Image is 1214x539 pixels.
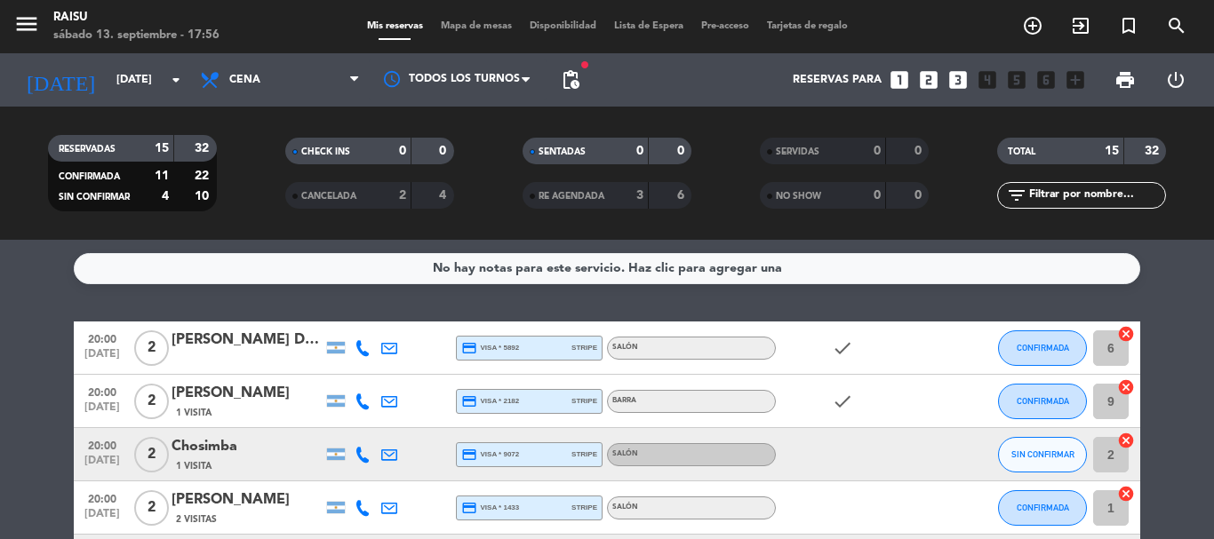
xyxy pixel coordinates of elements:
[1114,69,1136,91] span: print
[946,68,970,91] i: looks_3
[461,393,519,409] span: visa * 2182
[636,189,643,202] strong: 3
[461,340,477,356] i: credit_card
[560,69,581,91] span: pending_actions
[59,172,120,181] span: CONFIRMADA
[832,391,853,412] i: check
[162,190,169,202] strong: 4
[1105,145,1119,157] strong: 15
[1166,15,1187,36] i: search
[677,189,688,202] strong: 6
[1017,343,1069,353] span: CONFIRMADA
[301,192,356,201] span: CANCELADA
[636,145,643,157] strong: 0
[874,145,881,157] strong: 0
[539,192,604,201] span: RE AGENDADA
[998,330,1087,366] button: CONFIRMADA
[776,147,819,156] span: SERVIDAS
[1070,15,1091,36] i: exit_to_app
[1022,15,1043,36] i: add_circle_outline
[165,69,187,91] i: arrow_drop_down
[917,68,940,91] i: looks_two
[571,448,597,460] span: stripe
[1008,147,1035,156] span: TOTAL
[1117,325,1135,343] i: cancel
[134,490,169,526] span: 2
[80,348,124,369] span: [DATE]
[432,21,521,31] span: Mapa de mesas
[80,328,124,348] span: 20:00
[1150,53,1201,107] div: LOG OUT
[874,189,881,202] strong: 0
[172,382,323,405] div: [PERSON_NAME]
[677,145,688,157] strong: 0
[53,9,220,27] div: Raisu
[1034,68,1058,91] i: looks_6
[612,344,638,351] span: Salón
[53,27,220,44] div: sábado 13. septiembre - 17:56
[176,512,217,527] span: 2 Visitas
[301,147,350,156] span: CHECK INS
[1117,432,1135,449] i: cancel
[692,21,758,31] span: Pre-acceso
[521,21,605,31] span: Disponibilidad
[461,340,519,356] span: visa * 5892
[195,142,212,155] strong: 32
[1006,185,1027,206] i: filter_list
[229,74,260,86] span: Cena
[539,147,586,156] span: SENTADAS
[579,59,590,70] span: fiber_manual_record
[1117,378,1135,396] i: cancel
[439,145,450,157] strong: 0
[571,342,597,353] span: stripe
[1064,68,1087,91] i: add_box
[1017,396,1069,406] span: CONFIRMADA
[461,447,477,463] i: credit_card
[399,189,406,202] strong: 2
[1027,186,1165,205] input: Filtrar por nombre...
[172,329,323,352] div: [PERSON_NAME] Dal [PERSON_NAME]
[358,21,432,31] span: Mis reservas
[776,192,821,201] span: NO SHOW
[832,337,853,359] i: check
[176,406,212,420] span: 1 Visita
[612,450,638,457] span: Salón
[195,190,212,202] strong: 10
[439,189,450,202] strong: 4
[914,189,925,202] strong: 0
[134,384,169,419] span: 2
[176,459,212,473] span: 1 Visita
[1117,485,1135,503] i: cancel
[1118,15,1139,36] i: turned_in_not
[1005,68,1028,91] i: looks_5
[461,447,519,463] span: visa * 9072
[13,11,40,44] button: menu
[134,330,169,366] span: 2
[571,502,597,513] span: stripe
[1017,503,1069,512] span: CONFIRMADA
[976,68,999,91] i: looks_4
[571,395,597,407] span: stripe
[612,503,638,511] span: Salón
[80,401,124,422] span: [DATE]
[433,258,782,279] div: No hay notas para este servicio. Haz clic para agregar una
[461,500,477,516] i: credit_card
[1145,145,1162,157] strong: 32
[59,193,130,202] span: SIN CONFIRMAR
[80,434,124,455] span: 20:00
[155,170,169,182] strong: 11
[998,490,1087,526] button: CONFIRMADA
[13,11,40,37] i: menu
[399,145,406,157] strong: 0
[998,384,1087,419] button: CONFIRMADA
[80,487,124,508] span: 20:00
[13,60,108,99] i: [DATE]
[612,397,636,404] span: Barra
[793,74,882,86] span: Reservas para
[80,455,124,475] span: [DATE]
[605,21,692,31] span: Lista de Espera
[155,142,169,155] strong: 15
[888,68,911,91] i: looks_one
[59,145,116,154] span: RESERVADAS
[461,393,477,409] i: credit_card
